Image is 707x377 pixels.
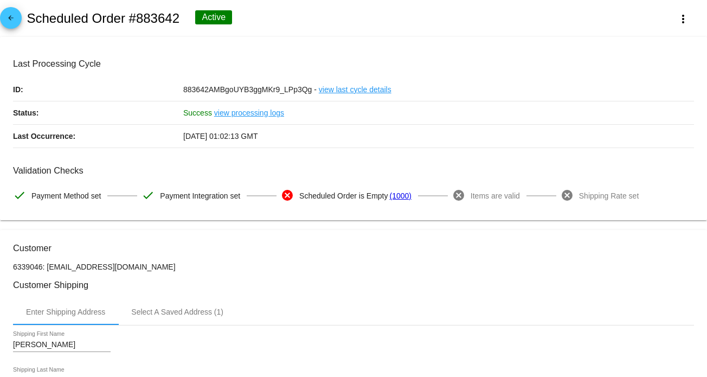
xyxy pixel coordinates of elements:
[13,189,26,202] mat-icon: check
[13,243,694,253] h3: Customer
[183,85,317,94] span: 883642AMBgoUYB3ggMKr9_LPp3Qg -
[13,59,694,69] h3: Last Processing Cycle
[281,189,294,202] mat-icon: cancel
[183,132,258,140] span: [DATE] 01:02:13 GMT
[13,280,694,290] h3: Customer Shipping
[4,14,17,27] mat-icon: arrow_back
[677,12,690,25] mat-icon: more_vert
[142,189,155,202] mat-icon: check
[26,308,105,316] div: Enter Shipping Address
[214,101,284,124] a: view processing logs
[131,308,223,316] div: Select A Saved Address (1)
[13,341,111,349] input: Shipping First Name
[299,184,388,207] span: Scheduled Order is Empty
[13,78,183,101] p: ID:
[160,184,240,207] span: Payment Integration set
[31,184,101,207] span: Payment Method set
[579,184,639,207] span: Shipping Rate set
[13,125,183,148] p: Last Occurrence:
[27,11,179,26] h2: Scheduled Order #883642
[452,189,465,202] mat-icon: cancel
[195,10,232,24] div: Active
[13,101,183,124] p: Status:
[13,263,694,271] p: 6339046: [EMAIL_ADDRESS][DOMAIN_NAME]
[319,78,391,101] a: view last cycle details
[183,108,212,117] span: Success
[389,184,411,207] a: (1000)
[13,165,694,176] h3: Validation Checks
[561,189,574,202] mat-icon: cancel
[471,184,520,207] span: Items are valid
